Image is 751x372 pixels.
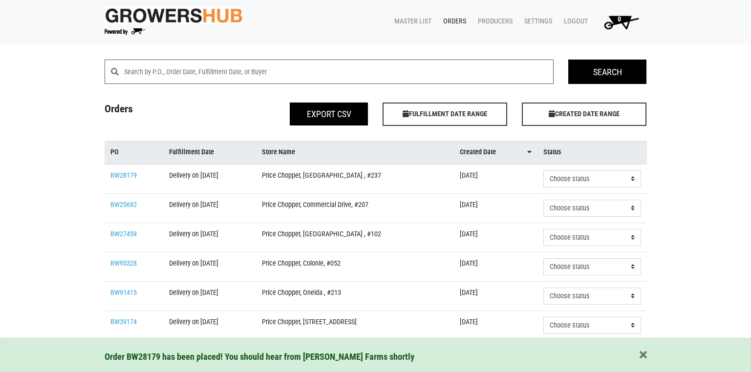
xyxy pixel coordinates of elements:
span: FULFILLMENT DATE RANGE [383,103,507,126]
a: BW95328 [110,259,137,268]
td: Delivery on [DATE] [163,193,256,223]
td: Price Chopper, [GEOGRAPHIC_DATA] , #102 [256,223,454,252]
td: Delivery on [DATE] [163,164,256,194]
span: CREATED DATE RANGE [522,103,646,126]
td: [DATE] [454,252,537,281]
a: BW27459 [110,230,137,238]
input: Search [568,60,646,84]
img: original-fc7597fdc6adbb9d0e2ae620e786d1a2.jpg [105,6,243,24]
td: Delivery on [DATE] [163,310,256,340]
a: Producers [470,12,516,31]
div: Order BW28179 has been placed! You should hear from [PERSON_NAME] Farms shortly [105,350,647,364]
a: Settings [516,12,556,31]
span: Fulfillment Date [169,147,214,158]
a: 0 [592,12,647,32]
span: PO [110,147,119,158]
td: Price Chopper, Oneida , #213 [256,281,454,310]
a: BW28179 [110,171,137,180]
td: [DATE] [454,281,537,310]
span: Store Name [262,147,295,158]
a: Orders [435,12,470,31]
a: Created Date [460,147,532,158]
td: [DATE] [454,310,537,340]
td: [DATE] [454,223,537,252]
input: Search by P.O., Order Date, Fulfillment Date, or Buyer [124,60,554,84]
a: BW39174 [110,318,137,326]
a: Status [543,147,641,158]
a: Master List [386,12,435,31]
a: Fulfillment Date [169,147,250,158]
td: Price Chopper, Colonie, #052 [256,252,454,281]
img: Powered by Big Wheelbarrow [105,28,145,35]
span: 0 [618,15,621,23]
td: [DATE] [454,193,537,223]
span: Status [543,147,561,158]
td: [DATE] [454,164,537,194]
td: Delivery on [DATE] [163,223,256,252]
span: Created Date [460,147,496,158]
img: Cart [600,12,643,32]
td: Price Chopper, [STREET_ADDRESS] [256,310,454,340]
td: Delivery on [DATE] [163,281,256,310]
a: PO [110,147,158,158]
a: Store Name [262,147,448,158]
h4: Orders [97,103,236,122]
td: Price Chopper, Commercial Drive, #207 [256,193,454,223]
td: Price Chopper, [GEOGRAPHIC_DATA] , #237 [256,164,454,194]
a: Logout [556,12,592,31]
a: BW25692 [110,201,137,209]
td: Delivery on [DATE] [163,252,256,281]
a: BW91415 [110,289,137,297]
button: Export CSV [290,103,368,125]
